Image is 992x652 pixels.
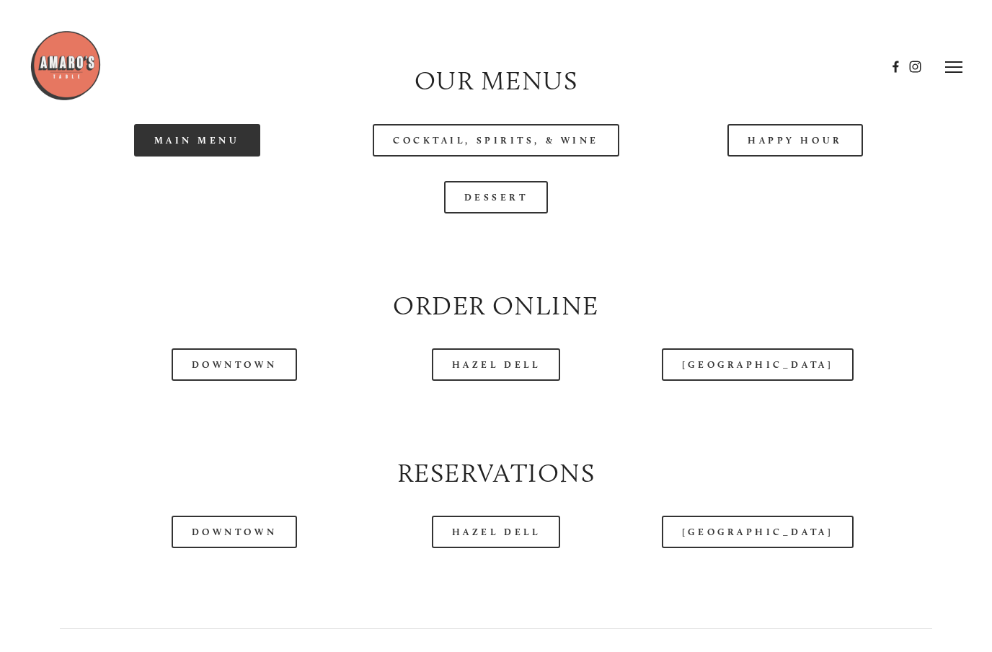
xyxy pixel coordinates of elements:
[662,348,854,381] a: [GEOGRAPHIC_DATA]
[444,181,549,213] a: Dessert
[134,124,260,157] a: Main Menu
[30,30,102,102] img: Amaro's Table
[727,124,863,157] a: Happy Hour
[60,454,933,491] h2: Reservations
[432,516,561,548] a: Hazel Dell
[373,124,619,157] a: Cocktail, Spirits, & Wine
[172,348,297,381] a: Downtown
[172,516,297,548] a: Downtown
[662,516,854,548] a: [GEOGRAPHIC_DATA]
[60,287,933,324] h2: Order Online
[432,348,561,381] a: Hazel Dell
